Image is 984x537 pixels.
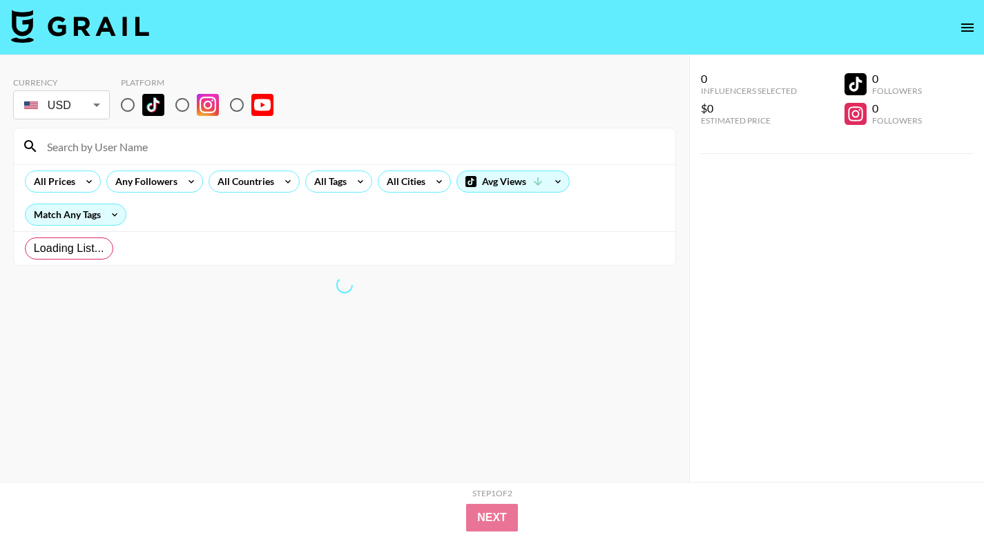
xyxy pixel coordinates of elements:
div: Currency [13,77,110,88]
div: Platform [121,77,284,88]
div: Estimated Price [701,115,797,126]
div: 0 [872,72,922,86]
button: Next [466,504,518,531]
div: 0 [701,72,797,86]
div: Step 1 of 2 [472,488,512,498]
img: YouTube [251,94,273,116]
button: open drawer [954,14,981,41]
div: All Tags [306,171,349,192]
div: Match Any Tags [26,204,126,225]
img: TikTok [142,94,164,116]
span: Loading List... [34,240,104,257]
div: Influencers Selected [701,86,797,96]
div: USD [16,93,107,117]
div: Avg Views [457,171,569,192]
img: Grail Talent [11,10,149,43]
div: $0 [701,101,797,115]
span: Refreshing exchangeRatesNew, lists, bookers, clients, countries, tags, cities, talent, talent... [336,277,353,293]
input: Search by User Name [39,135,667,157]
div: Followers [872,86,922,96]
div: Followers [872,115,922,126]
div: All Cities [378,171,428,192]
div: 0 [872,101,922,115]
div: All Prices [26,171,78,192]
img: Instagram [197,94,219,116]
div: Any Followers [107,171,180,192]
div: All Countries [209,171,277,192]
